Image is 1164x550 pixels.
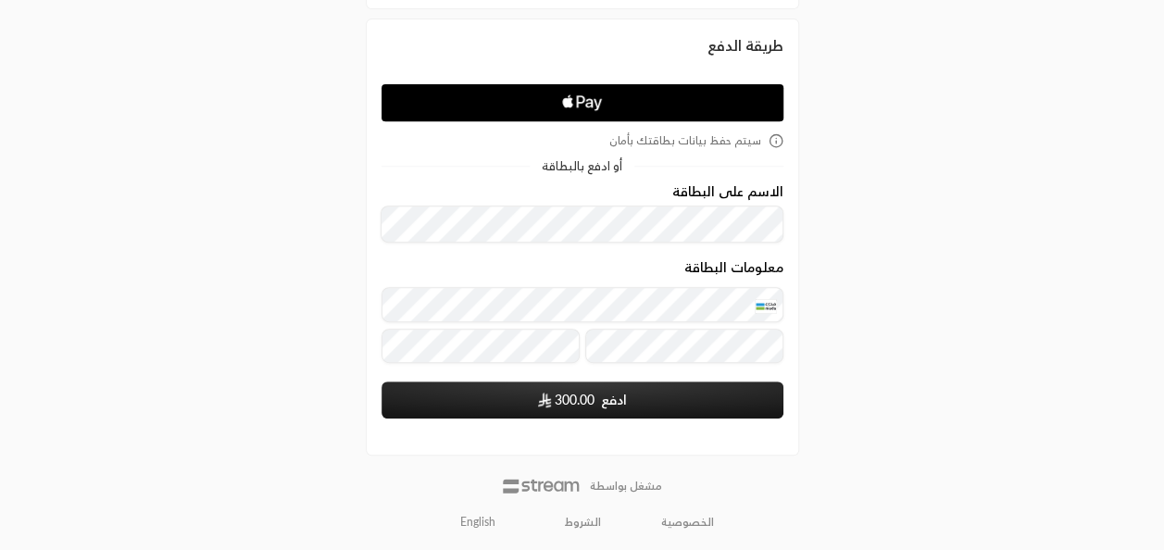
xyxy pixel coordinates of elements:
[755,299,777,314] img: MADA
[585,329,783,363] input: رمز التحقق CVC
[684,260,783,275] legend: معلومات البطاقة
[538,393,551,407] img: SAR
[382,184,783,243] div: الاسم على البطاقة
[672,184,783,199] label: الاسم على البطاقة
[565,515,601,530] a: الشروط
[382,260,783,369] div: معلومات البطاقة
[382,287,784,321] input: بطاقة ائتمانية
[450,507,506,537] a: English
[590,479,662,494] p: مشغل بواسطة
[555,391,595,409] span: 300.00
[542,160,622,172] span: أو ادفع بالبطاقة
[382,381,783,419] button: ادفع SAR300.00
[661,515,714,530] a: الخصوصية
[609,133,761,148] span: سيتم حفظ بيانات بطاقتك بأمان
[382,34,783,56] div: طريقة الدفع
[382,329,580,363] input: تاريخ الانتهاء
